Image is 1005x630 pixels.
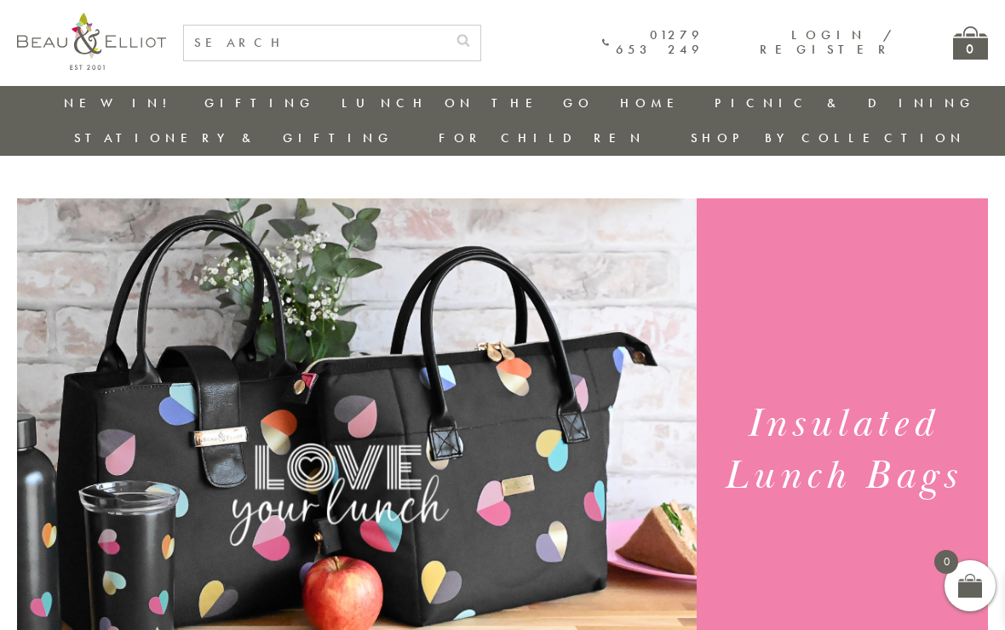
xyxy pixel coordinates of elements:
a: Login / Register [760,26,893,58]
span: 0 [934,550,958,574]
h1: Insulated Lunch Bags [711,398,973,502]
a: Stationery & Gifting [74,129,393,146]
input: SEARCH [184,26,446,60]
img: logo [17,13,166,70]
a: Home [620,94,688,112]
a: Shop by collection [691,129,966,146]
a: Gifting [204,94,315,112]
a: Lunch On The Go [342,94,594,112]
a: Picnic & Dining [715,94,975,112]
a: 0 [953,26,988,60]
a: For Children [439,129,646,146]
a: New in! [64,94,178,112]
a: 01279 653 249 [602,28,704,58]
